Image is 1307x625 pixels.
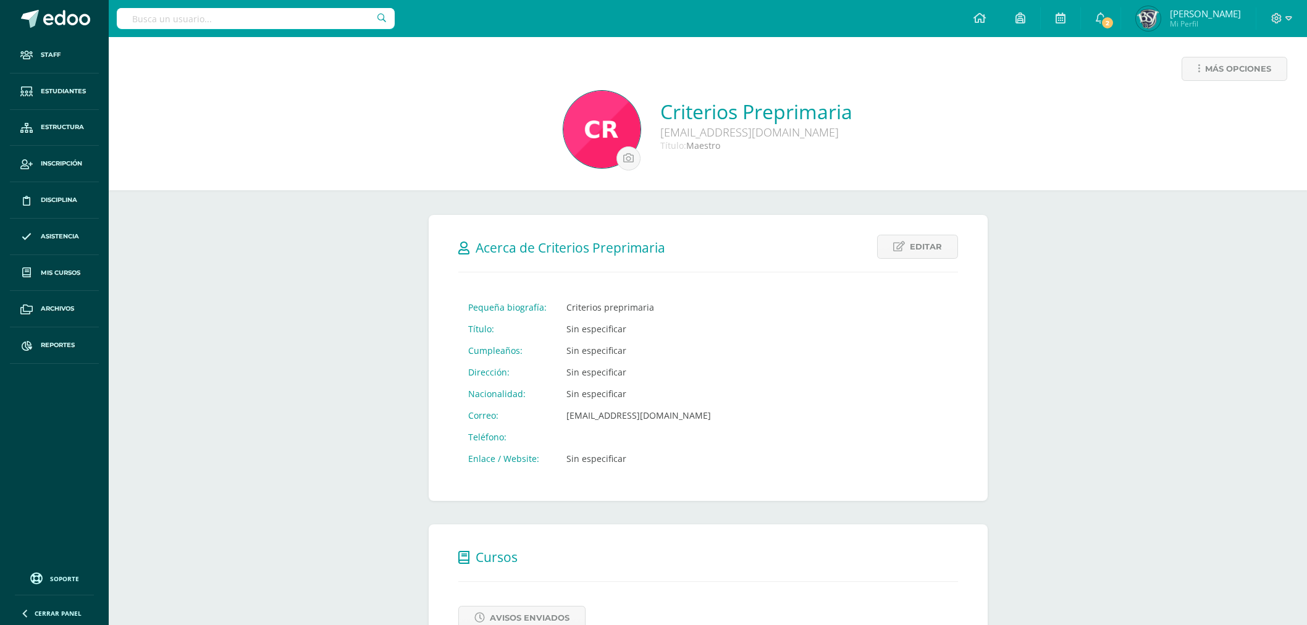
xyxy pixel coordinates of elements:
[660,98,852,125] a: Criterios Preprimaria
[1101,16,1114,30] span: 2
[458,340,557,361] td: Cumpleaños:
[10,219,99,255] a: Asistencia
[476,548,518,566] span: Cursos
[10,110,99,146] a: Estructura
[117,8,395,29] input: Busca un usuario...
[1170,7,1241,20] span: [PERSON_NAME]
[458,426,557,448] td: Teléfono:
[686,140,720,151] span: Maestro
[10,291,99,327] a: Archivos
[41,159,82,169] span: Inscripción
[41,340,75,350] span: Reportes
[458,405,557,426] td: Correo:
[41,50,61,60] span: Staff
[458,318,557,340] td: Título:
[10,146,99,182] a: Inscripción
[557,405,721,426] td: [EMAIL_ADDRESS][DOMAIN_NAME]
[10,182,99,219] a: Disciplina
[557,383,721,405] td: Sin especificar
[557,296,721,318] td: Criterios preprimaria
[1136,6,1161,31] img: d5c8d16448259731d9230e5ecd375886.png
[557,361,721,383] td: Sin especificar
[476,239,665,256] span: Acerca de Criterios Preprimaria
[1182,57,1287,81] a: Más opciones
[557,340,721,361] td: Sin especificar
[10,73,99,110] a: Estudiantes
[458,296,557,318] td: Pequeña biografía:
[557,448,721,469] td: Sin especificar
[10,37,99,73] a: Staff
[35,609,82,618] span: Cerrar panel
[557,318,721,340] td: Sin especificar
[41,195,77,205] span: Disciplina
[10,255,99,292] a: Mis cursos
[41,122,84,132] span: Estructura
[660,125,852,140] div: [EMAIL_ADDRESS][DOMAIN_NAME]
[15,569,94,586] a: Soporte
[50,574,79,583] span: Soporte
[563,91,641,168] img: 9b9e1fd85156c420c3ac2cd3ee5bd268.png
[41,86,86,96] span: Estudiantes
[41,268,80,278] span: Mis cursos
[458,361,557,383] td: Dirección:
[41,304,74,314] span: Archivos
[910,235,942,258] span: Editar
[458,448,557,469] td: Enlace / Website:
[877,235,958,259] a: Editar
[41,232,79,241] span: Asistencia
[1205,57,1271,80] span: Más opciones
[660,140,686,151] span: Título:
[458,383,557,405] td: Nacionalidad:
[10,327,99,364] a: Reportes
[1170,19,1241,29] span: Mi Perfil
